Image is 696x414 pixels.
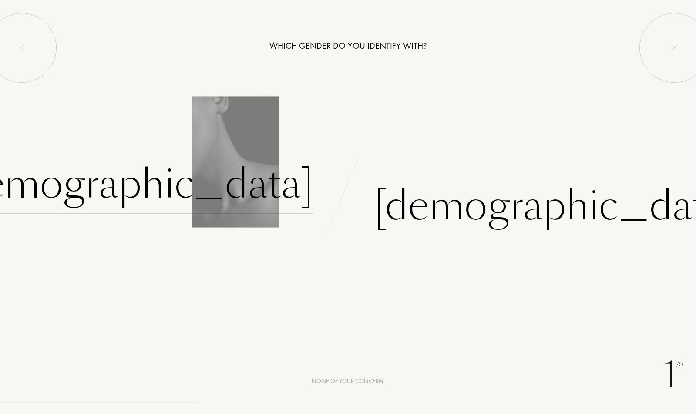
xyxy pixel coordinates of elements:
span: /5 [676,359,683,369]
img: quit_onboard.svg [671,44,678,51]
div: None of your concern. [312,377,385,386]
img: left_onboard.svg [18,44,25,51]
div: 1 [663,349,683,401]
